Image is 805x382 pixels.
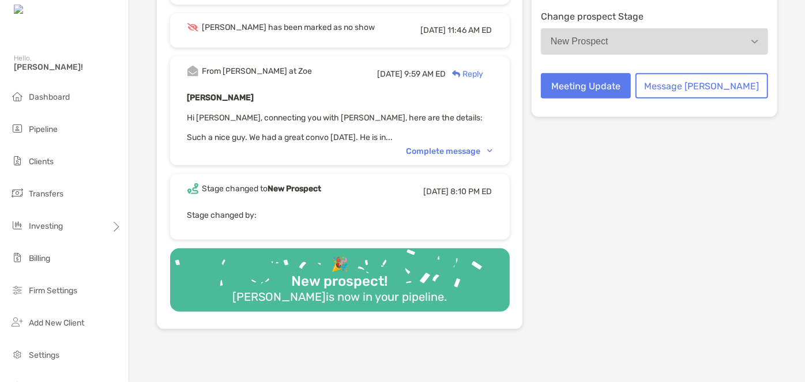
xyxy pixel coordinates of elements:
[29,221,63,231] span: Investing
[551,36,608,47] div: New Prospect
[29,92,70,102] span: Dashboard
[10,89,24,103] img: dashboard icon
[29,350,59,360] span: Settings
[451,187,492,196] span: 8:10 PM ED
[187,183,198,194] img: Event icon
[228,290,452,304] div: [PERSON_NAME] is now in your pipeline.
[202,22,375,32] div: [PERSON_NAME] has been marked as no show
[446,68,484,80] div: Reply
[29,286,77,296] span: Firm Settings
[187,23,198,32] img: Event icon
[202,184,322,194] div: Stage changed to
[448,25,492,35] span: 11:46 AM ED
[10,283,24,297] img: firm-settings icon
[452,70,461,78] img: Reply icon
[29,157,54,167] span: Clients
[10,154,24,168] img: clients icon
[10,251,24,264] img: billing icon
[421,25,446,35] span: [DATE]
[424,187,449,196] span: [DATE]
[14,62,122,72] span: [PERSON_NAME]!
[187,66,198,77] img: Event icon
[268,184,322,194] b: New Prospect
[287,273,393,290] div: New prospect!
[541,28,768,55] button: New Prospect
[29,254,50,263] span: Billing
[29,318,84,328] span: Add New Client
[10,315,24,329] img: add_new_client icon
[635,73,768,99] button: Message [PERSON_NAME]
[378,69,403,79] span: [DATE]
[541,9,768,24] p: Change prospect Stage
[187,113,483,142] span: Hi [PERSON_NAME], connecting you with [PERSON_NAME], here are the details: Such a nice guy. We ha...
[187,93,254,103] b: [PERSON_NAME]
[14,5,63,16] img: Zoe Logo
[405,69,446,79] span: 9:59 AM ED
[29,124,58,134] span: Pipeline
[202,66,313,76] div: From [PERSON_NAME] at Zoe
[170,248,510,302] img: Confetti
[187,208,492,222] p: Stage changed by:
[10,122,24,135] img: pipeline icon
[407,146,492,156] div: Complete message
[29,189,63,199] span: Transfers
[10,218,24,232] img: investing icon
[10,347,24,361] img: settings icon
[10,186,24,200] img: transfers icon
[541,73,631,99] button: Meeting Update
[326,256,353,273] div: 🎉
[487,149,492,153] img: Chevron icon
[751,40,758,44] img: Open dropdown arrow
